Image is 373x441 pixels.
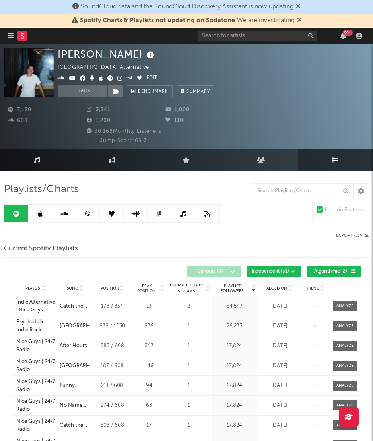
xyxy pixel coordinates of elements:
[87,107,110,112] span: 3,341
[58,85,107,97] button: Track
[16,298,56,314] a: Indie Alternative l Nice Guys
[198,31,317,41] input: Search for artists
[168,302,210,310] div: 2
[259,382,299,390] div: [DATE]
[60,302,90,310] div: Catch the Sun
[60,342,87,350] div: After Hours
[134,402,164,410] div: 63
[252,269,289,274] span: Independent ( 31 )
[340,33,346,39] button: 99+
[16,398,56,413] a: Nice Guys | 24/7 Radio
[296,4,301,10] span: Dismiss
[214,302,255,310] div: 64,547
[81,4,293,10] span: SoundCloud data and the SoundCloud Discovery Assistant is now updating
[177,85,214,97] button: Summary
[165,107,190,112] span: 1,000
[80,17,235,24] span: Spotify Charts & Playlists not updating on Sodatone
[134,362,164,370] div: 146
[168,362,210,370] div: 1
[87,118,111,123] span: 1,200
[60,402,90,410] div: No Name City
[4,185,79,194] span: Playlists/Charts
[186,89,210,94] span: Summary
[266,286,287,291] span: Added On
[146,74,157,83] button: Edit
[214,342,255,350] div: 17,824
[85,129,161,134] span: 30,168 Monthly Listeners
[336,233,369,238] button: Export CSV
[101,286,119,291] span: Position
[94,362,130,370] div: 187 / 608
[253,183,352,199] input: Search Playlists/Charts
[134,342,164,350] div: 347
[60,362,113,370] div: [GEOGRAPHIC_DATA]
[259,322,299,330] div: [DATE]
[247,266,301,277] button: Independent(31)
[325,205,365,215] div: Include Features
[168,402,210,410] div: 1
[94,322,130,330] div: 838 / 1050
[168,342,210,350] div: 1
[134,422,164,429] div: 17
[25,286,42,291] span: Playlist
[214,322,255,330] div: 26,233
[60,422,90,429] div: Catch the Sun
[94,342,130,350] div: 383 / 608
[214,362,255,370] div: 17,824
[214,284,251,293] span: Playlist Followers
[259,302,299,310] div: [DATE]
[168,322,210,330] div: 1
[134,322,164,330] div: 836
[187,266,241,277] button: Editorial(0)
[16,318,56,334] a: Psychedelic Indie Rock
[16,338,56,354] a: Nice Guys | 24/7 Radio
[259,402,299,410] div: [DATE]
[16,418,56,433] a: Nice Guys | 24/7 Radio
[67,286,78,291] span: Song
[168,282,205,294] span: Estimated Daily Streams
[58,48,156,61] div: [PERSON_NAME]
[94,402,130,410] div: 274 / 608
[214,422,255,429] div: 17,824
[60,322,113,330] div: [GEOGRAPHIC_DATA]
[165,118,183,123] span: 110
[94,302,130,310] div: 178 / 354
[16,378,56,393] a: Nice Guys | 24/7 Radio
[306,286,319,291] span: Trend
[343,30,353,36] div: 99 +
[16,358,56,373] a: Nice Guys | 24/7 Radio
[60,382,90,390] div: Funny Water
[214,382,255,390] div: 17,824
[80,17,295,24] span: : We are investigating
[8,107,31,112] span: 7,130
[297,17,302,24] span: Dismiss
[259,422,299,429] div: [DATE]
[307,266,361,277] button: Algorithmic(2)
[138,87,168,97] span: Benchmark
[4,244,78,253] span: Current Spotify Playlists
[168,422,210,429] div: 1
[8,118,28,123] span: 608
[259,362,299,370] div: [DATE]
[127,85,173,97] a: Benchmark
[58,63,158,72] div: [GEOGRAPHIC_DATA] | Alternative
[134,284,159,293] span: Peak Position
[214,402,255,410] div: 17,824
[168,382,210,390] div: 1
[192,269,229,274] span: Editorial ( 0 )
[259,342,299,350] div: [DATE]
[100,138,147,143] span: Jump Score: 69.7
[134,382,164,390] div: 94
[312,269,349,274] span: Algorithmic ( 2 )
[94,422,130,429] div: 303 / 608
[134,302,164,310] div: 13
[94,382,130,390] div: 211 / 608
